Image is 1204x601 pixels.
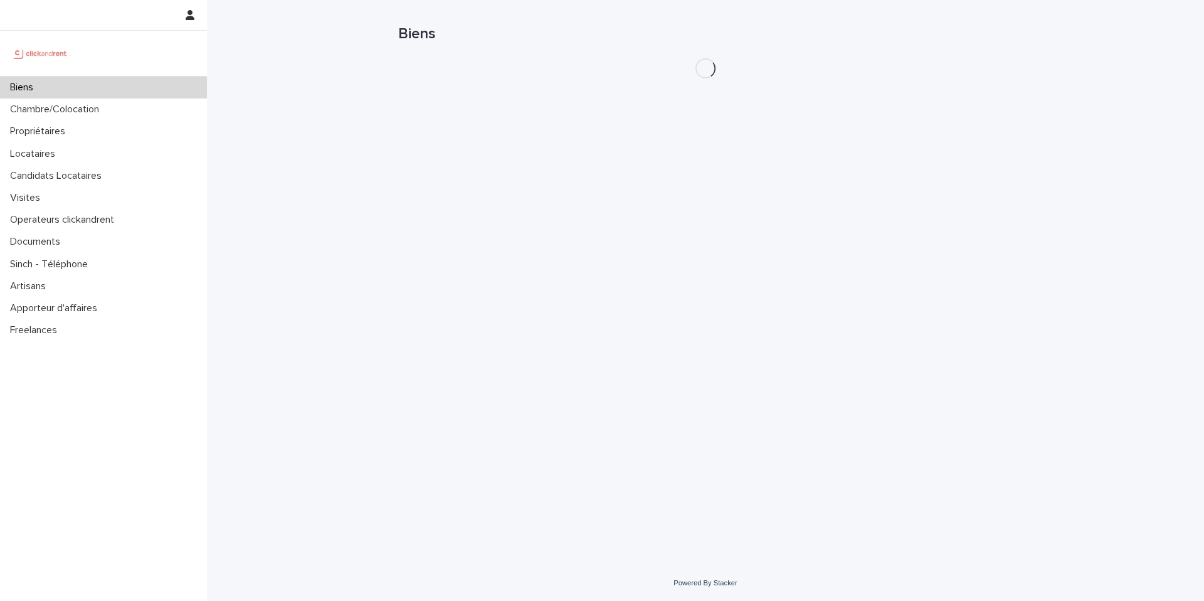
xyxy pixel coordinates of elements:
[5,236,70,248] p: Documents
[5,82,43,93] p: Biens
[5,148,65,160] p: Locataires
[5,170,112,182] p: Candidats Locataires
[5,258,98,270] p: Sinch - Téléphone
[5,104,109,115] p: Chambre/Colocation
[398,25,1013,43] h1: Biens
[673,579,737,587] a: Powered By Stacker
[5,214,124,226] p: Operateurs clickandrent
[10,41,71,66] img: UCB0brd3T0yccxBKYDjQ
[5,280,56,292] p: Artisans
[5,192,50,204] p: Visites
[5,125,75,137] p: Propriétaires
[5,324,67,336] p: Freelances
[5,302,107,314] p: Apporteur d'affaires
